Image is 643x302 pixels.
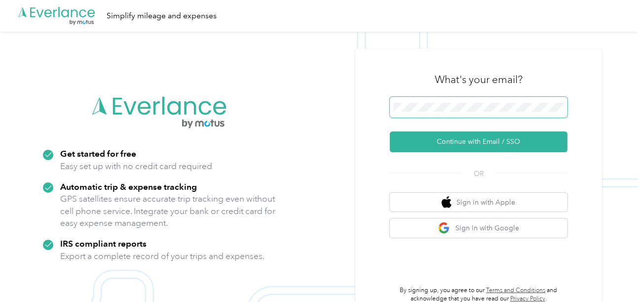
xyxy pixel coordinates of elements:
[60,148,136,159] strong: Get started for free
[60,160,212,173] p: Easy set up with no credit card required
[60,238,147,249] strong: IRS compliant reports
[60,181,197,192] strong: Automatic trip & expense tracking
[442,196,452,209] img: apple logo
[60,250,265,262] p: Export a complete record of your trips and expenses.
[107,10,217,22] div: Simplify mileage and expenses
[438,222,451,234] img: google logo
[390,131,567,152] button: Continue with Email / SSO
[588,247,643,302] iframe: Everlance-gr Chat Button Frame
[60,193,276,229] p: GPS satellites ensure accurate trip tracking even without cell phone service. Integrate your bank...
[435,73,523,86] h3: What's your email?
[390,218,567,238] button: google logoSign in with Google
[486,287,545,294] a: Terms and Conditions
[390,193,567,212] button: apple logoSign in with Apple
[461,169,496,179] span: OR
